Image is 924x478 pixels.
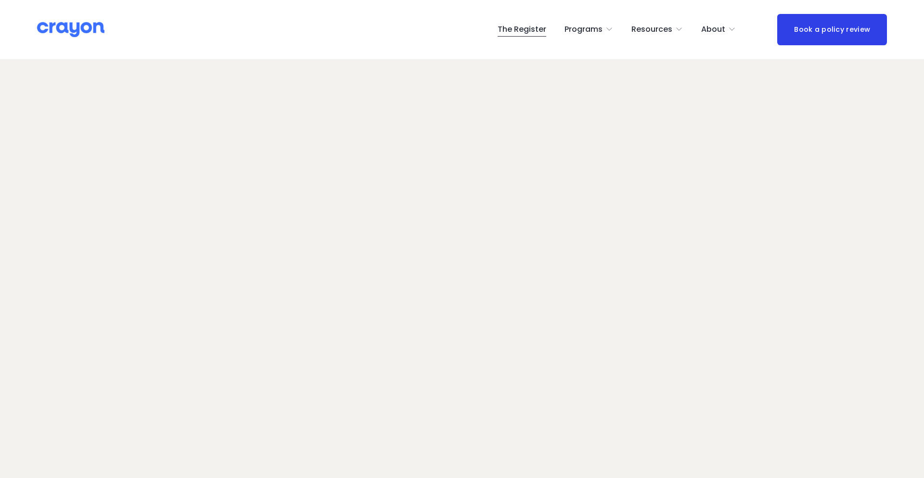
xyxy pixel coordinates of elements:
img: Crayon [37,21,104,38]
a: folder dropdown [565,22,613,37]
span: About [701,23,725,37]
a: The Register [498,22,546,37]
a: folder dropdown [631,22,683,37]
a: Book a policy review [777,14,887,45]
span: Programs [565,23,603,37]
a: folder dropdown [701,22,736,37]
span: Resources [631,23,672,37]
